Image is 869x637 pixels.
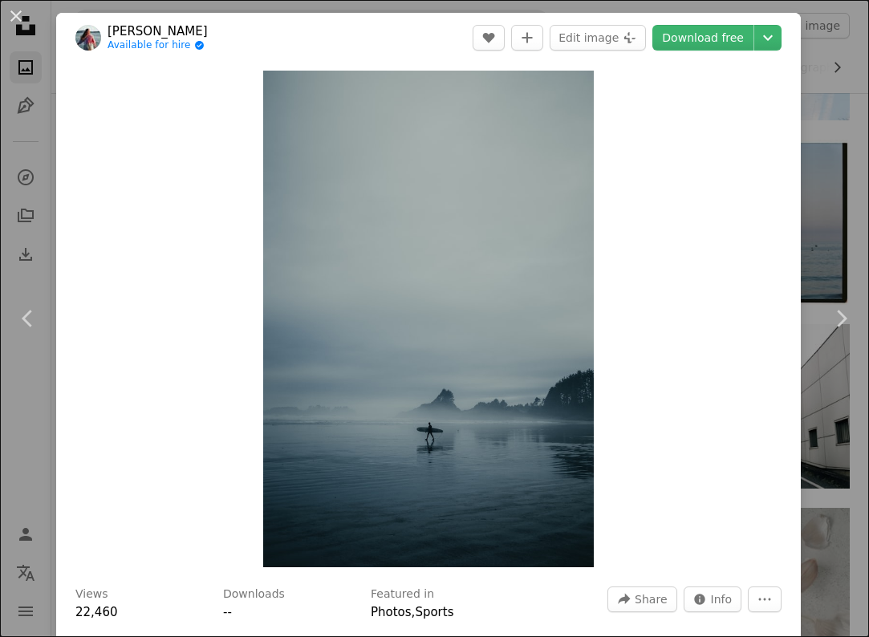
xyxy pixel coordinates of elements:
span: 22,460 [75,605,118,619]
h3: Downloads [223,586,285,603]
button: Choose download size [754,25,782,51]
a: Next [813,241,869,396]
button: Zoom in on this image [263,71,595,567]
h3: Featured in [371,586,434,603]
a: Available for hire [108,39,208,52]
button: Like [473,25,505,51]
span: , [412,605,416,619]
button: Add to Collection [511,25,543,51]
img: Surfer walking on a misty beach with surfboard [263,71,595,567]
a: Photos [371,605,412,619]
span: Info [711,587,733,611]
h3: Views [75,586,108,603]
a: Download free [652,25,753,51]
button: Stats about this image [684,586,742,612]
button: Edit image [550,25,646,51]
img: Go to Shana Van Roosbroek's profile [75,25,101,51]
a: [PERSON_NAME] [108,23,208,39]
a: Sports [415,605,453,619]
button: More Actions [748,586,782,612]
span: Share [635,587,667,611]
button: -- [223,603,232,622]
button: Share this image [607,586,676,612]
span: -- [223,605,232,619]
